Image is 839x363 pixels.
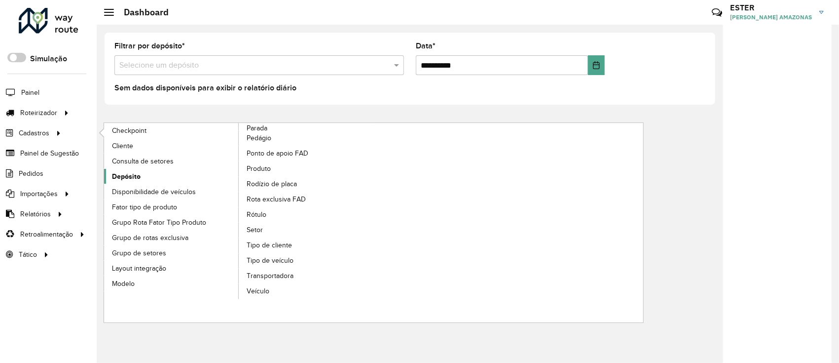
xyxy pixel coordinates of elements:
[239,253,374,268] a: Tipo de veículo
[239,269,374,283] a: Transportadora
[112,202,177,212] span: Fator tipo de produto
[247,123,267,133] span: Parada
[112,171,141,182] span: Depósito
[239,146,374,161] a: Ponto de apoio FAD
[239,131,374,146] a: Pedágio
[247,163,271,174] span: Produto
[416,40,436,52] label: Data
[104,230,239,245] a: Grupo de rotas exclusiva
[20,108,57,118] span: Roteirizador
[247,271,293,281] span: Transportadora
[112,187,196,197] span: Disponibilidade de veículos
[239,192,374,207] a: Rota exclusiva FAD
[114,7,169,18] h2: Dashboard
[588,55,605,75] button: Choose Date
[112,217,206,228] span: Grupo Rota Fator Tipo Produto
[239,223,374,238] a: Setor
[247,209,266,220] span: Rótulo
[247,194,306,204] span: Rota exclusiva FAD
[239,284,374,299] a: Veículo
[104,123,239,138] a: Checkpoint
[247,255,293,266] span: Tipo de veículo
[247,179,297,189] span: Rodízio de placa
[112,156,174,166] span: Consulta de setores
[104,215,239,230] a: Grupo Rota Fator Tipo Produto
[112,141,133,151] span: Cliente
[239,161,374,176] a: Produto
[730,13,812,22] span: [PERSON_NAME] AMAZONAS
[104,184,239,199] a: Disponibilidade de veículos
[247,286,269,296] span: Veículo
[706,2,728,23] a: Contato Rápido
[247,133,271,143] span: Pedágio
[104,154,239,168] a: Consulta de setores
[21,87,39,98] span: Painel
[20,189,58,199] span: Importações
[104,123,374,299] a: Parada
[112,263,166,274] span: Layout integração
[247,240,292,250] span: Tipo de cliente
[104,276,239,291] a: Modelo
[247,148,308,159] span: Ponto de apoio FAD
[112,279,135,289] span: Modelo
[247,225,263,235] span: Setor
[19,249,37,260] span: Tático
[239,238,374,253] a: Tipo de cliente
[114,40,185,52] label: Filtrar por depósito
[20,209,51,219] span: Relatórios
[104,200,239,214] a: Fator tipo de produto
[19,128,49,138] span: Cadastros
[104,245,239,260] a: Grupo de setores
[20,229,73,240] span: Retroalimentação
[112,125,146,136] span: Checkpoint
[730,3,812,12] h3: ESTER
[239,207,374,222] a: Rótulo
[114,82,296,94] label: Sem dados disponíveis para exibir o relatório diário
[104,138,239,153] a: Cliente
[112,248,166,258] span: Grupo de setores
[30,53,67,65] label: Simulação
[112,233,188,243] span: Grupo de rotas exclusiva
[104,169,239,184] a: Depósito
[19,168,43,179] span: Pedidos
[104,261,239,276] a: Layout integração
[20,148,79,159] span: Painel de Sugestão
[239,177,374,192] a: Rodízio de placa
